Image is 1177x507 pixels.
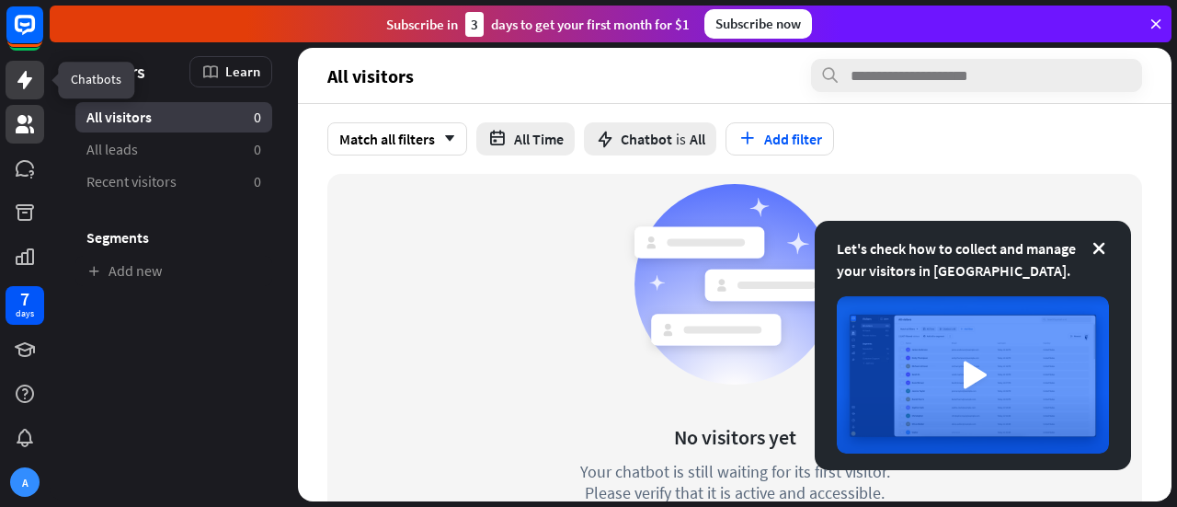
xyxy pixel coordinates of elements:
button: All Time [476,122,575,156]
span: All [690,130,705,148]
a: 7 days [6,286,44,325]
button: Open LiveChat chat widget [15,7,70,63]
a: All leads 0 [75,134,272,165]
span: All visitors [327,65,414,86]
div: Your chatbot is still waiting for its first visitor. Please verify that it is active and accessible. [546,461,923,503]
h3: Segments [75,228,272,247]
div: Match all filters [327,122,467,156]
aside: 0 [254,108,261,127]
div: Let's check how to collect and manage your visitors in [GEOGRAPHIC_DATA]. [837,237,1109,282]
img: image [837,296,1109,454]
span: All leads [86,140,138,159]
div: Subscribe in days to get your first month for $1 [386,12,690,37]
span: All visitors [86,108,152,127]
div: 7 [20,291,29,307]
a: Add new [75,256,272,286]
div: days [16,307,34,320]
div: No visitors yet [674,424,796,450]
span: is [676,130,686,148]
div: 3 [465,12,484,37]
a: Recent visitors 0 [75,167,272,197]
span: Learn [225,63,260,80]
aside: 0 [254,172,261,191]
i: arrow_down [435,133,455,144]
div: Subscribe now [704,9,812,39]
button: Add filter [726,122,834,156]
span: Recent visitors [86,172,177,191]
span: Visitors [86,61,145,82]
span: Chatbot [621,130,672,148]
div: A [10,467,40,497]
aside: 0 [254,140,261,159]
